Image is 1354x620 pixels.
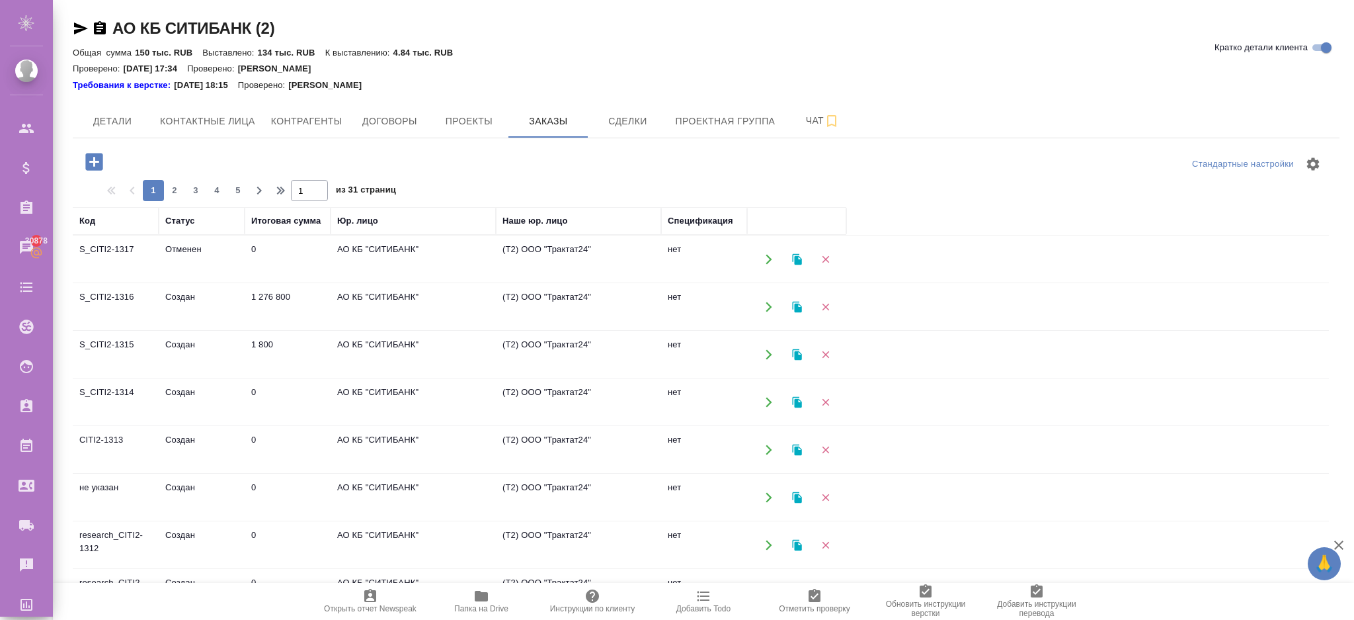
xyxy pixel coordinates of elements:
[596,113,659,130] span: Сделки
[783,531,811,558] button: Клонировать
[1189,154,1297,175] div: split button
[755,341,782,368] button: Открыть
[112,19,274,37] a: АО КБ СИТИБАНК (2)
[3,231,50,264] a: 30878
[187,64,238,73] p: Проверено:
[755,245,782,273] button: Открыть
[870,583,981,620] button: Обновить инструкции верстки
[331,427,496,473] td: АО КБ "СИТИБАНК"
[164,184,185,197] span: 2
[755,579,782,606] button: Открыть
[79,214,95,228] div: Код
[73,427,159,473] td: CITI2-1313
[661,474,747,521] td: нет
[159,522,245,568] td: Создан
[159,474,245,521] td: Создан
[496,522,661,568] td: (Т2) ООО "Трактат24"
[812,341,839,368] button: Удалить
[245,332,331,378] td: 1 800
[331,570,496,616] td: АО КБ "СИТИБАНК"
[160,113,255,130] span: Контактные лица
[206,184,227,197] span: 4
[164,180,185,201] button: 2
[159,284,245,330] td: Создан
[661,236,747,283] td: нет
[358,113,421,130] span: Договоры
[206,180,227,201] button: 4
[812,245,839,273] button: Удалить
[73,48,135,58] p: Общая сумма
[516,113,580,130] span: Заказы
[437,113,500,130] span: Проекты
[454,604,508,613] span: Папка на Drive
[73,21,89,36] button: Скопировать ссылку для ЯМессенджера
[159,332,245,378] td: Создан
[783,484,811,511] button: Клонировать
[496,379,661,425] td: (Т2) ООО "Трактат24"
[661,284,747,330] td: нет
[245,236,331,283] td: 0
[755,436,782,463] button: Открыть
[159,236,245,283] td: Отменен
[496,474,661,521] td: (Т2) ООО "Трактат24"
[426,583,537,620] button: Папка на Drive
[331,284,496,330] td: АО КБ "СИТИБАНК"
[165,214,195,228] div: Статус
[1215,41,1308,54] span: Кратко детали клиента
[878,599,973,618] span: Обновить инструкции верстки
[1308,547,1341,580] button: 🙏
[245,284,331,330] td: 1 276 800
[251,214,321,228] div: Итоговая сумма
[245,427,331,473] td: 0
[496,332,661,378] td: (Т2) ООО "Трактат24"
[238,64,321,73] p: [PERSON_NAME]
[1313,550,1335,578] span: 🙏
[661,522,747,568] td: нет
[73,284,159,330] td: S_CITI2-1316
[661,379,747,425] td: нет
[135,48,202,58] p: 150 тыс. RUB
[331,474,496,521] td: АО КБ "СИТИБАНК"
[227,180,249,201] button: 5
[791,112,854,129] span: Чат
[812,388,839,416] button: Удалить
[185,184,206,197] span: 3
[325,48,393,58] p: К выставлению:
[124,64,188,73] p: [DATE] 17:34
[783,293,811,320] button: Клонировать
[502,214,568,228] div: Наше юр. лицо
[783,388,811,416] button: Клонировать
[550,604,635,613] span: Инструкции по клиенту
[755,388,782,416] button: Открыть
[779,604,850,613] span: Отметить проверку
[174,79,238,92] p: [DATE] 18:15
[783,579,811,606] button: Клонировать
[668,214,733,228] div: Спецификация
[331,236,496,283] td: АО КБ "СИТИБАНК"
[981,583,1092,620] button: Добавить инструкции перевода
[989,599,1084,618] span: Добавить инструкции перевода
[288,79,372,92] p: [PERSON_NAME]
[755,484,782,511] button: Открыть
[537,583,648,620] button: Инструкции по клиенту
[73,379,159,425] td: S_CITI2-1314
[227,184,249,197] span: 5
[324,604,417,613] span: Открыть отчет Newspeak
[159,570,245,616] td: Создан
[755,293,782,320] button: Открыть
[812,579,839,606] button: Удалить
[812,293,839,320] button: Удалить
[812,436,839,463] button: Удалить
[812,531,839,558] button: Удалить
[755,531,782,558] button: Открыть
[73,64,124,73] p: Проверено:
[73,332,159,378] td: S_CITI2-1315
[393,48,463,58] p: 4.84 тыс. RUB
[812,484,839,511] button: Удалить
[245,570,331,616] td: 0
[336,182,396,201] span: из 31 страниц
[496,236,661,283] td: (Т2) ООО "Трактат24"
[76,148,112,175] button: Добавить проект
[783,245,811,273] button: Клонировать
[496,427,661,473] td: (Т2) ООО "Трактат24"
